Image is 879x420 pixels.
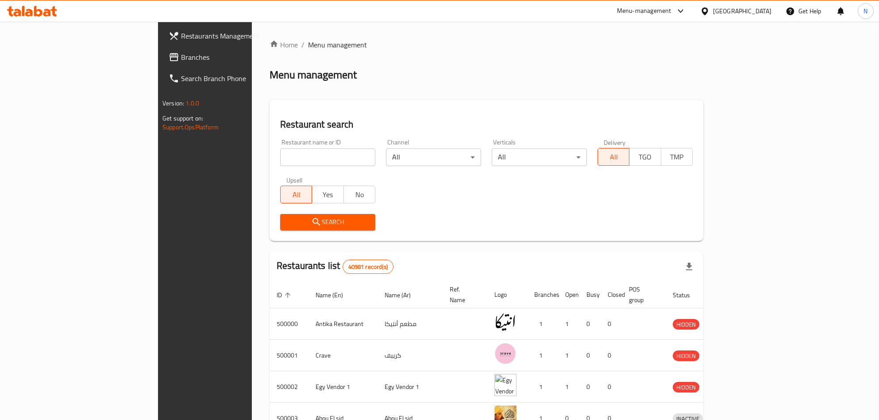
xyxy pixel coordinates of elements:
[286,177,303,183] label: Upsell
[316,290,355,300] span: Name (En)
[270,39,703,50] nav: breadcrumb
[343,186,375,203] button: No
[343,260,393,274] div: Total records count
[450,284,477,305] span: Ref. Name
[280,148,375,166] input: Search for restaurant name or ID..
[558,308,579,340] td: 1
[598,148,629,166] button: All
[181,73,298,84] span: Search Branch Phone
[487,281,527,308] th: Logo
[558,340,579,371] td: 1
[558,281,579,308] th: Open
[601,371,622,403] td: 0
[181,52,298,62] span: Branches
[679,256,700,277] div: Export file
[601,340,622,371] td: 0
[347,188,372,201] span: No
[494,374,517,396] img: Egy Vendor 1
[280,186,312,203] button: All
[280,214,375,230] button: Search
[629,148,661,166] button: TGO
[673,290,702,300] span: Status
[162,97,184,109] span: Version:
[280,118,693,131] h2: Restaurant search
[378,308,443,340] td: مطعم أنتيكا
[494,311,517,333] img: Antika Restaurant
[162,47,305,68] a: Branches
[308,308,378,340] td: Antika Restaurant
[527,281,558,308] th: Branches
[162,68,305,89] a: Search Branch Phone
[601,281,622,308] th: Closed
[385,290,422,300] span: Name (Ar)
[527,371,558,403] td: 1
[673,319,699,330] span: HIDDEN
[601,308,622,340] td: 0
[673,350,699,361] div: HIDDEN
[673,351,699,361] span: HIDDEN
[864,6,867,16] span: N
[287,217,368,228] span: Search
[378,371,443,403] td: Egy Vendor 1
[713,6,771,16] div: [GEOGRAPHIC_DATA]
[386,148,481,166] div: All
[284,188,308,201] span: All
[162,121,219,133] a: Support.OpsPlatform
[492,148,587,166] div: All
[601,151,626,163] span: All
[579,281,601,308] th: Busy
[270,68,357,82] h2: Menu management
[308,39,367,50] span: Menu management
[629,284,655,305] span: POS group
[277,259,393,274] h2: Restaurants list
[343,263,393,271] span: 40981 record(s)
[579,340,601,371] td: 0
[494,342,517,365] img: Crave
[579,371,601,403] td: 0
[617,6,671,16] div: Menu-management
[277,290,293,300] span: ID
[162,25,305,47] a: Restaurants Management
[185,97,199,109] span: 1.0.0
[308,340,378,371] td: Crave
[181,31,298,41] span: Restaurants Management
[316,188,340,201] span: Yes
[308,371,378,403] td: Egy Vendor 1
[378,340,443,371] td: كرييف
[312,186,343,203] button: Yes
[162,113,203,124] span: Get support on:
[673,382,699,393] span: HIDDEN
[558,371,579,403] td: 1
[579,308,601,340] td: 0
[661,148,693,166] button: TMP
[633,151,657,163] span: TGO
[527,308,558,340] td: 1
[527,340,558,371] td: 1
[604,139,626,145] label: Delivery
[665,151,689,163] span: TMP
